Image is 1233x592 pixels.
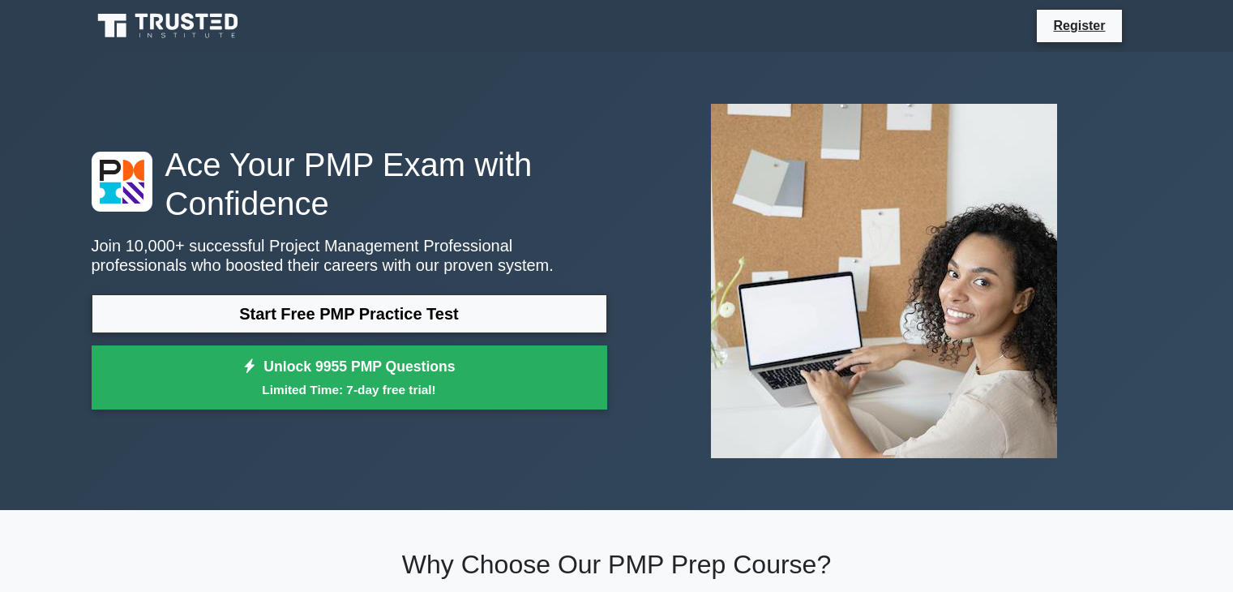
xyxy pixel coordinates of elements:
[92,549,1142,580] h2: Why Choose Our PMP Prep Course?
[92,294,607,333] a: Start Free PMP Practice Test
[92,145,607,223] h1: Ace Your PMP Exam with Confidence
[92,345,607,410] a: Unlock 9955 PMP QuestionsLimited Time: 7-day free trial!
[92,236,607,275] p: Join 10,000+ successful Project Management Professional professionals who boosted their careers w...
[112,380,587,399] small: Limited Time: 7-day free trial!
[1043,15,1115,36] a: Register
